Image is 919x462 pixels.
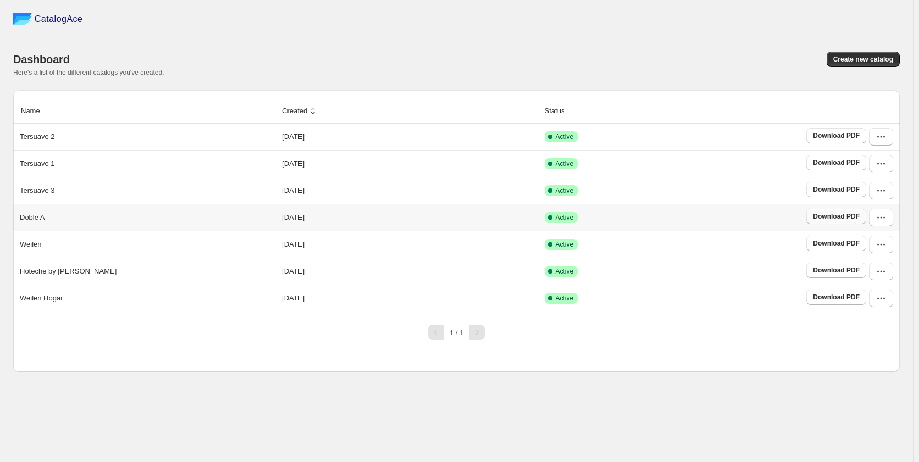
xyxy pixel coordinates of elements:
[556,294,574,303] span: Active
[556,213,574,222] span: Active
[35,14,83,25] span: CatalogAce
[813,158,860,167] span: Download PDF
[20,185,55,196] p: Tersuave 3
[813,266,860,275] span: Download PDF
[556,240,574,249] span: Active
[806,263,866,278] a: Download PDF
[19,101,53,121] button: Name
[279,204,541,231] td: [DATE]
[556,186,574,195] span: Active
[806,236,866,251] a: Download PDF
[556,132,574,141] span: Active
[20,212,45,223] p: Doble A
[20,131,55,142] p: Tersuave 2
[813,131,860,140] span: Download PDF
[20,293,63,304] p: Weilen Hogar
[450,329,463,337] span: 1 / 1
[279,285,541,311] td: [DATE]
[827,52,900,67] button: Create new catalog
[806,128,866,143] a: Download PDF
[13,13,32,25] img: catalog ace
[279,258,541,285] td: [DATE]
[279,124,541,150] td: [DATE]
[20,239,42,250] p: Weilen
[279,231,541,258] td: [DATE]
[806,209,866,224] a: Download PDF
[13,53,70,65] span: Dashboard
[20,158,55,169] p: Tersuave 1
[279,150,541,177] td: [DATE]
[543,101,578,121] button: Status
[813,212,860,221] span: Download PDF
[279,177,541,204] td: [DATE]
[813,185,860,194] span: Download PDF
[556,267,574,276] span: Active
[806,290,866,305] a: Download PDF
[806,182,866,197] a: Download PDF
[806,155,866,170] a: Download PDF
[813,239,860,248] span: Download PDF
[813,293,860,302] span: Download PDF
[13,69,164,76] span: Here's a list of the different catalogs you've created.
[556,159,574,168] span: Active
[20,266,117,277] p: Hoteche by [PERSON_NAME]
[833,55,893,64] span: Create new catalog
[280,101,320,121] button: Created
